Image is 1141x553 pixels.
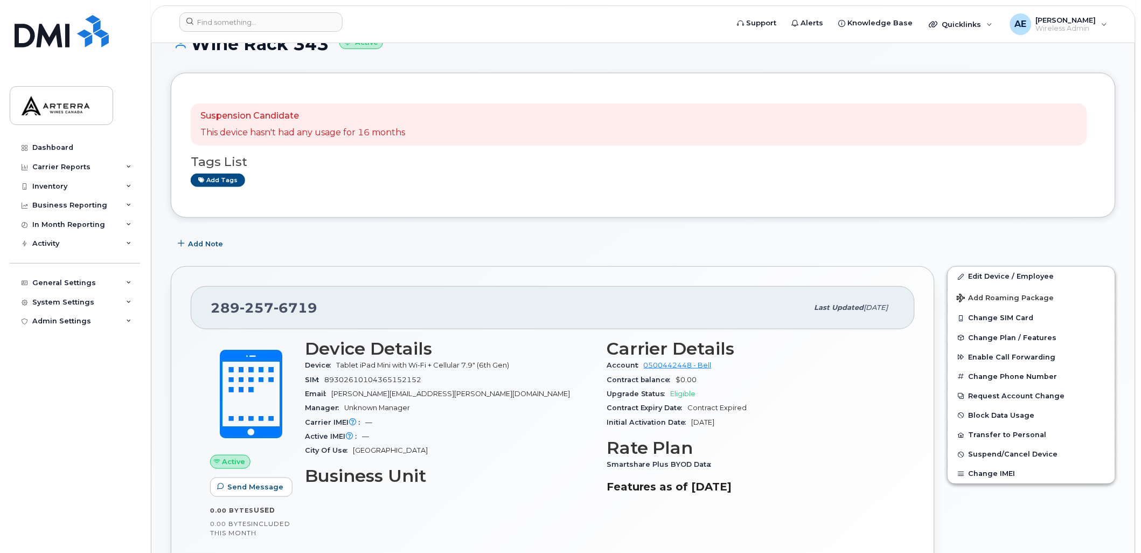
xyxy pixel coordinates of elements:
span: Wireless Admin [1036,24,1096,33]
span: City Of Use [305,446,353,454]
span: Last updated [815,303,864,312]
button: Enable Call Forwarding [948,348,1115,367]
span: [DATE] [692,418,715,426]
a: Add tags [191,174,245,187]
div: Quicklinks [922,13,1000,35]
span: 0.00 Bytes [210,507,254,514]
button: Transfer to Personal [948,425,1115,445]
a: 0500442448 - Bell [644,361,712,369]
span: Contract Expired [688,404,747,412]
span: $0.00 [676,376,697,384]
button: Change Phone Number [948,367,1115,386]
span: Contract Expiry Date [607,404,688,412]
span: Account [607,361,644,369]
span: Knowledge Base [848,18,913,29]
span: Initial Activation Date [607,418,692,426]
h1: Wine Rack 343 [171,34,1116,53]
a: Support [730,12,784,34]
h3: Carrier Details [607,339,895,358]
span: Change Plan / Features [969,334,1057,342]
span: Manager [305,404,344,412]
h3: Business Unit [305,466,594,486]
p: Suspension Candidate [200,110,405,122]
h3: Rate Plan [607,438,895,458]
button: Request Account Change [948,386,1115,406]
span: Unknown Manager [344,404,410,412]
span: Carrier IMEI [305,418,365,426]
a: Knowledge Base [831,12,921,34]
span: Alerts [801,18,824,29]
span: AE [1015,18,1027,31]
h3: Tags List [191,155,1096,169]
button: Change IMEI [948,464,1115,483]
span: Active IMEI [305,432,362,440]
span: [PERSON_NAME][EMAIL_ADDRESS][PERSON_NAME][DOMAIN_NAME] [331,390,570,398]
span: 6719 [274,300,317,316]
span: Email [305,390,331,398]
span: Tablet iPad Mini with Wi-Fi + Cellular 7.9" (6th Gen) [336,361,509,369]
span: [GEOGRAPHIC_DATA] [353,446,428,454]
span: Quicklinks [942,20,982,29]
button: Suspend/Cancel Device [948,445,1115,464]
span: used [254,506,275,514]
span: — [365,418,372,426]
p: This device hasn't had any usage for 16 months [200,127,405,139]
div: Alexander Erofeev [1003,13,1115,35]
span: Suspend/Cancel Device [969,451,1058,459]
span: Enable Call Forwarding [969,353,1056,361]
button: Change Plan / Features [948,328,1115,348]
span: 0.00 Bytes [210,521,251,528]
span: Eligible [671,390,696,398]
h3: Device Details [305,339,594,358]
span: [DATE] [864,303,888,312]
button: Send Message [210,478,293,497]
span: Smartshare Plus BYOD Data [607,460,717,468]
button: Change SIM Card [948,308,1115,328]
span: Add Roaming Package [957,294,1054,304]
a: Alerts [784,12,831,34]
span: Support [747,18,777,29]
a: Edit Device / Employee [948,267,1115,286]
span: 89302610104365152152 [324,376,421,384]
button: Add Note [171,234,232,253]
span: Active [222,457,246,467]
span: 289 [211,300,317,316]
button: Block Data Usage [948,406,1115,425]
span: 257 [240,300,274,316]
span: SIM [305,376,324,384]
span: Add Note [188,239,223,249]
button: Add Roaming Package [948,286,1115,308]
h3: Features as of [DATE] [607,480,895,493]
span: — [362,432,369,440]
span: [PERSON_NAME] [1036,16,1096,24]
span: Contract balance [607,376,676,384]
span: Send Message [227,482,283,492]
span: Upgrade Status [607,390,671,398]
span: Device [305,361,336,369]
input: Find something... [179,12,343,32]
